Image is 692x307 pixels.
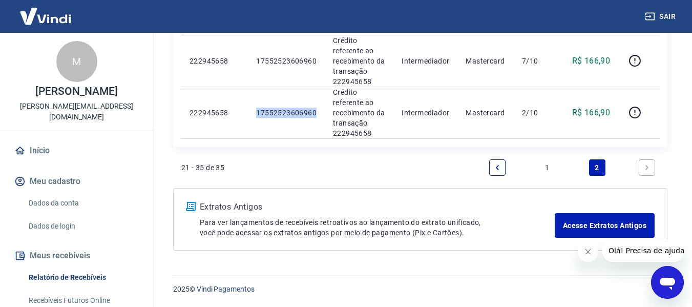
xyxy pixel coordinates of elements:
[190,56,240,66] p: 222945658
[25,193,141,214] a: Dados da conta
[485,155,659,180] ul: Pagination
[12,170,141,193] button: Meu cadastro
[173,284,667,295] p: 2025 ©
[402,56,449,66] p: Intermediador
[578,241,598,262] iframe: Fechar mensagem
[197,285,255,293] a: Vindi Pagamentos
[12,1,79,32] img: Vindi
[186,202,196,211] img: ícone
[12,139,141,162] a: Início
[56,41,97,82] div: M
[643,7,680,26] button: Sair
[181,162,224,173] p: 21 - 35 de 35
[333,87,385,138] p: Crédito referente ao recebimento da transação 222945658
[651,266,684,299] iframe: Botão para abrir a janela de mensagens
[522,56,552,66] p: 7/10
[6,7,86,15] span: Olá! Precisa de ajuda?
[190,108,240,118] p: 222945658
[12,244,141,267] button: Meus recebíveis
[35,86,117,97] p: [PERSON_NAME]
[539,159,555,176] a: Page 1
[572,55,611,67] p: R$ 166,90
[256,108,317,118] p: 17552523606960
[200,217,555,238] p: Para ver lançamentos de recebíveis retroativos ao lançamento do extrato unificado, você pode aces...
[555,213,655,238] a: Acesse Extratos Antigos
[522,108,552,118] p: 2/10
[402,108,449,118] p: Intermediador
[8,101,145,122] p: [PERSON_NAME][EMAIL_ADDRESS][DOMAIN_NAME]
[466,108,506,118] p: Mastercard
[602,239,684,262] iframe: Mensagem da empresa
[572,107,611,119] p: R$ 166,90
[466,56,506,66] p: Mastercard
[25,216,141,237] a: Dados de login
[333,35,385,87] p: Crédito referente ao recebimento da transação 222945658
[589,159,605,176] a: Page 2 is your current page
[256,56,317,66] p: 17552523606960
[25,267,141,288] a: Relatório de Recebíveis
[489,159,506,176] a: Previous page
[639,159,655,176] a: Next page
[200,201,555,213] p: Extratos Antigos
